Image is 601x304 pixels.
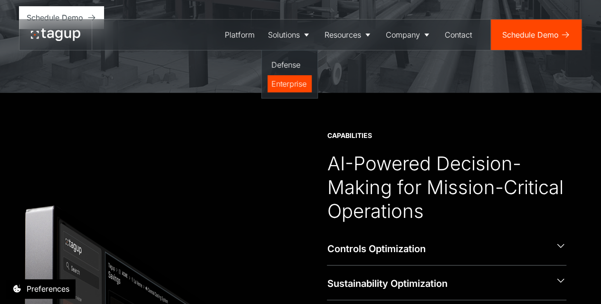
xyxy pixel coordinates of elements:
iframe: profile [4,14,148,87]
div: Defense [271,59,308,70]
a: Contact [438,20,479,50]
div: AI-Powered Decision-Making for Mission-Critical Operations [327,152,566,223]
a: Solutions [261,20,318,50]
nav: Solutions [261,50,318,98]
a: Schedule Demo [491,20,582,50]
a: Defense [267,56,312,73]
a: Platform [218,20,261,50]
div: Resources [324,29,361,40]
div: Platform [225,29,255,40]
div: Solutions [268,29,300,40]
div: Schedule Demo [502,29,559,40]
a: Company [379,20,438,50]
a: Enterprise [267,75,312,92]
div: CAPABILITIES [327,131,372,140]
div: Enterprise [271,78,308,89]
div: Controls Optimization [327,242,547,255]
div: Company [386,29,420,40]
a: Resources [318,20,379,50]
div: Sustainability Optimization [327,277,547,290]
div: Contact [445,29,472,40]
div: Preferences [27,283,69,294]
